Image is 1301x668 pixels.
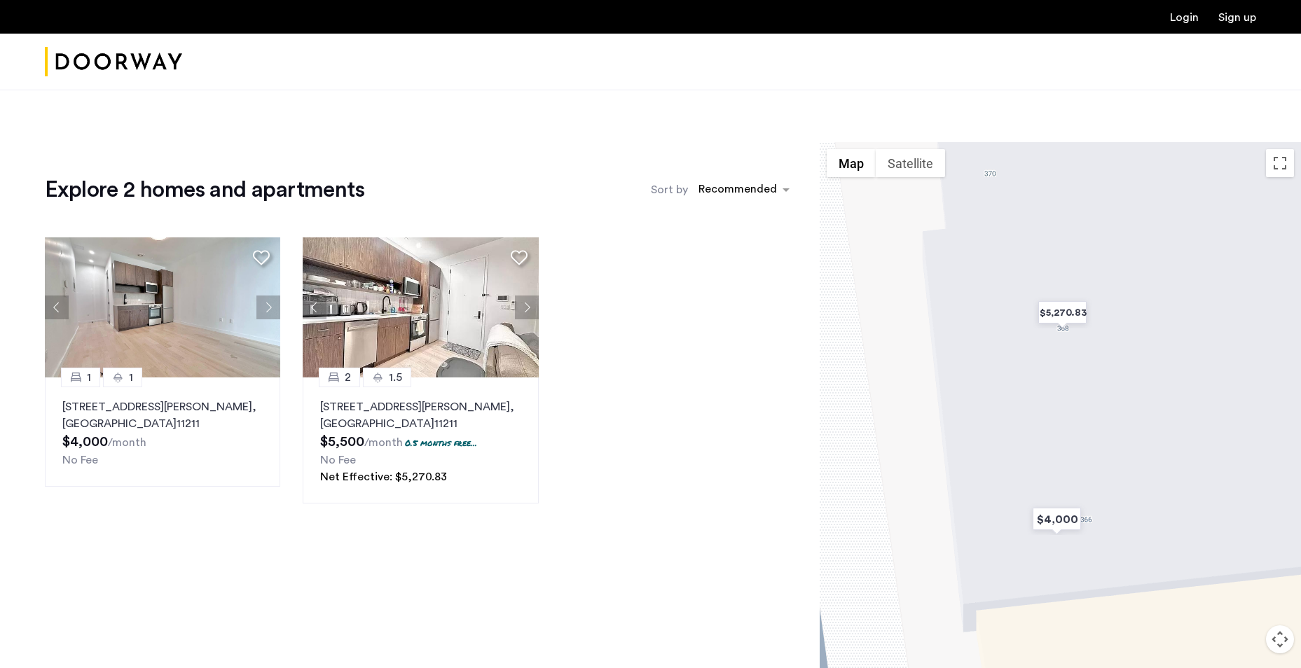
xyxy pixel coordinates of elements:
img: 2013_638529689848884854.jpeg [45,237,281,377]
p: [STREET_ADDRESS][PERSON_NAME] 11211 [62,398,263,432]
a: Registration [1218,12,1256,23]
sub: /month [364,437,403,448]
span: 1 [87,369,91,386]
p: [STREET_ADDRESS][PERSON_NAME] 11211 [320,398,521,432]
div: Recommended [696,181,777,201]
label: Sort by [651,181,688,198]
a: 11[STREET_ADDRESS][PERSON_NAME], [GEOGRAPHIC_DATA]11211No Fee [45,377,280,487]
span: $4,000 [62,435,108,449]
button: Show satellite imagery [876,149,945,177]
span: 1 [129,369,133,386]
div: $4,000 [1027,503,1087,535]
button: Map camera controls [1266,625,1294,653]
button: Toggle fullscreen view [1266,149,1294,177]
span: No Fee [320,454,356,466]
sub: /month [108,437,146,448]
button: Next apartment [256,295,280,319]
button: Next apartment [515,295,539,319]
h1: Explore 2 homes and apartments [45,176,364,204]
button: Previous apartment [303,295,326,319]
a: Login [1170,12,1199,23]
a: 21.5[STREET_ADDRESS][PERSON_NAME], [GEOGRAPHIC_DATA]112110.5 months free...No FeeNet Effective: $... [303,377,538,503]
span: 2 [345,369,351,386]
a: Cazamio Logo [45,36,182,88]
span: 1.5 [389,369,402,386]
span: Net Effective: $5,270.83 [320,471,447,482]
button: Previous apartment [45,295,69,319]
button: Show street map [827,149,876,177]
ng-select: sort-apartment [691,177,797,202]
img: 2013_638513125495767813.jpeg [303,237,539,377]
div: $5,270.83 [1033,297,1092,328]
span: No Fee [62,454,98,466]
img: logo [45,36,182,88]
p: 0.5 months free... [405,437,477,449]
span: $5,500 [320,435,364,449]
